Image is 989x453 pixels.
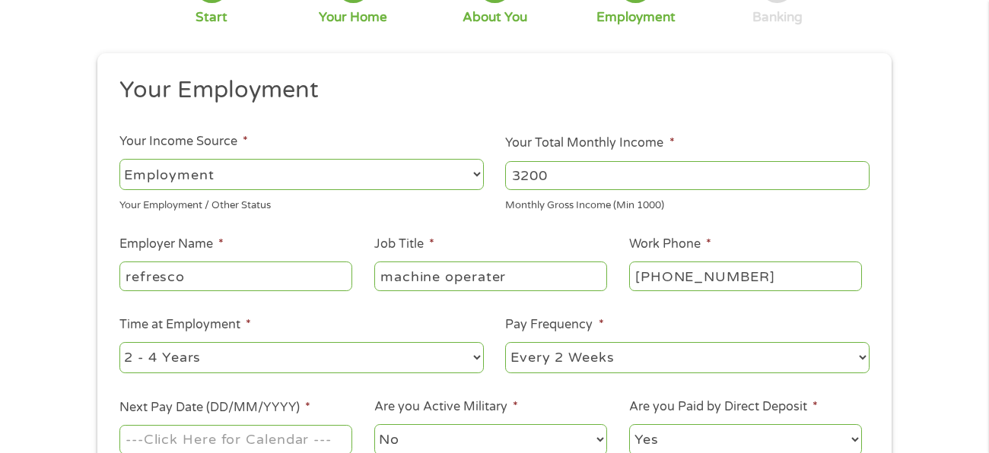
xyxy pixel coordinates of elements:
[505,193,870,214] div: Monthly Gross Income (Min 1000)
[505,135,674,151] label: Your Total Monthly Income
[374,261,607,290] input: Cashier
[119,75,859,106] h2: Your Employment
[119,236,224,252] label: Employer Name
[119,261,352,290] input: Walmart
[374,399,518,415] label: Are you Active Military
[629,261,862,290] input: (231) 754-4010
[629,236,711,252] label: Work Phone
[463,9,527,26] div: About You
[629,399,818,415] label: Are you Paid by Direct Deposit
[505,317,603,333] label: Pay Frequency
[374,236,434,252] label: Job Title
[119,400,310,416] label: Next Pay Date (DD/MM/YYYY)
[596,9,676,26] div: Employment
[119,193,484,214] div: Your Employment / Other Status
[752,9,803,26] div: Banking
[119,134,248,150] label: Your Income Source
[319,9,387,26] div: Your Home
[505,161,870,190] input: 1800
[119,317,251,333] label: Time at Employment
[196,9,227,26] div: Start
